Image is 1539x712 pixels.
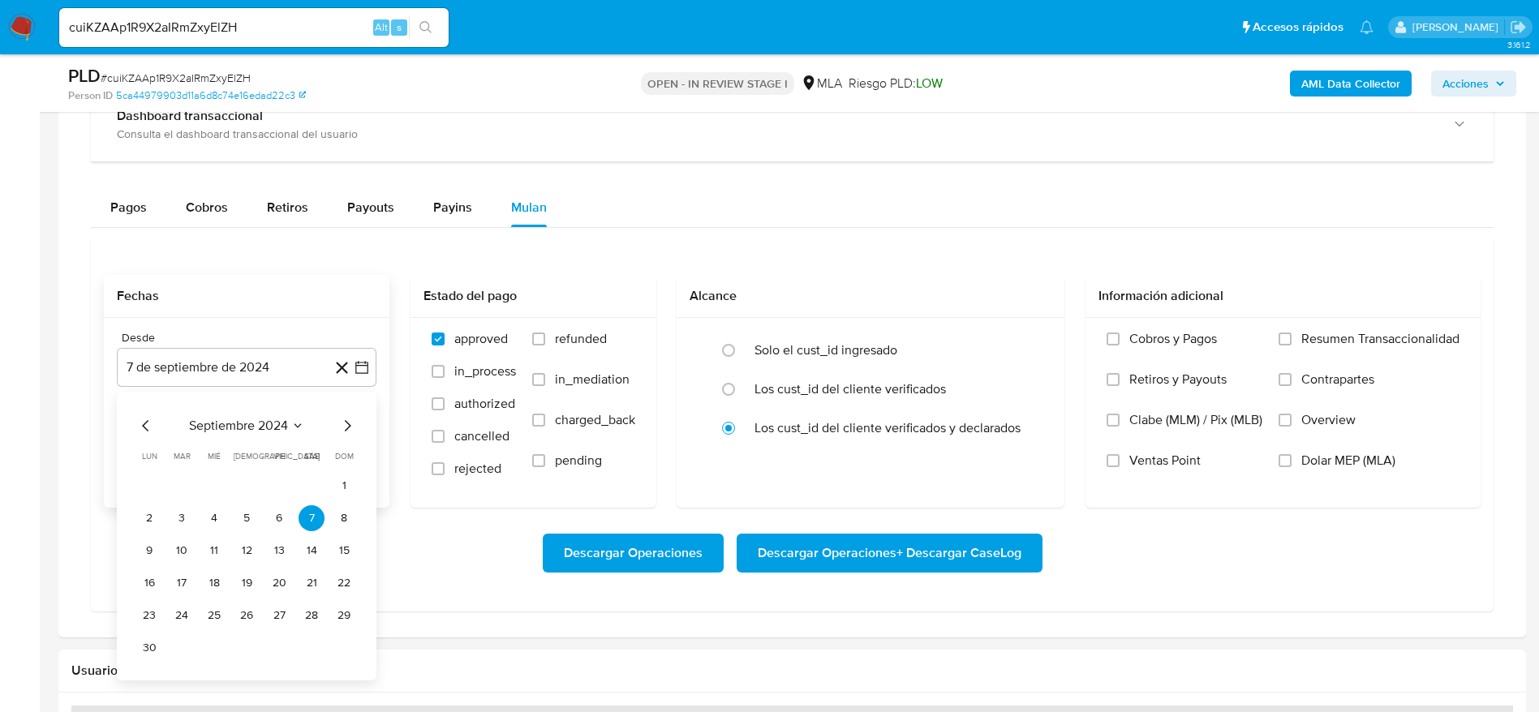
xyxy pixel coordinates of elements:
[409,16,442,39] button: search-icon
[68,62,101,88] b: PLD
[68,88,113,103] b: Person ID
[59,17,449,38] input: Buscar usuario o caso...
[1301,71,1400,97] b: AML Data Collector
[1412,19,1504,35] p: elaine.mcfarlane@mercadolibre.com
[101,70,251,86] span: # cuiKZAAp1R9X2aIRmZxyElZH
[397,19,402,35] span: s
[1442,71,1489,97] span: Acciones
[1290,71,1412,97] button: AML Data Collector
[849,75,943,92] span: Riesgo PLD:
[641,72,794,95] p: OPEN - IN REVIEW STAGE I
[1510,19,1527,36] a: Salir
[375,19,388,35] span: Alt
[1507,38,1531,51] span: 3.161.2
[801,75,842,92] div: MLA
[1360,20,1373,34] a: Notificaciones
[916,74,943,92] span: LOW
[1431,71,1516,97] button: Acciones
[1253,19,1343,36] span: Accesos rápidos
[71,663,1513,679] h2: Usuarios Asociados
[116,88,306,103] a: 5ca44979903d11a6d8c74e16edad22c3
